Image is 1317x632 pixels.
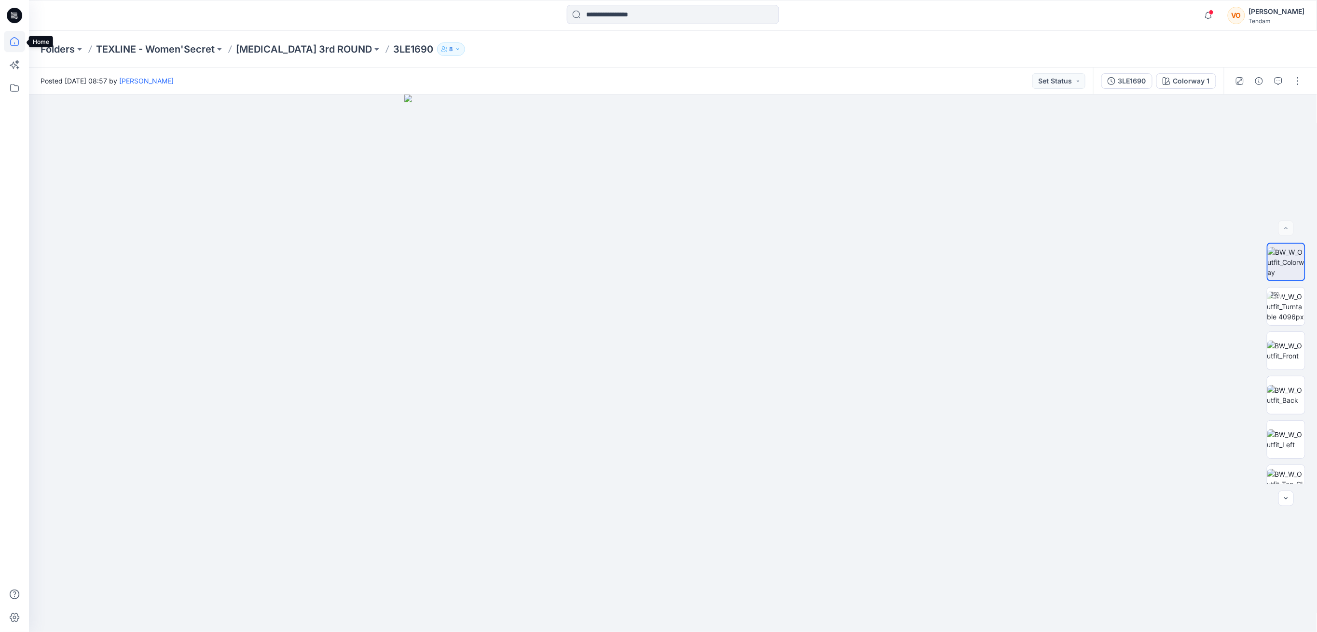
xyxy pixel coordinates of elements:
[1101,73,1152,89] button: 3LE1690
[393,42,433,56] p: 3LE1690
[1268,247,1304,277] img: BW_W_Outfit_Colorway
[1267,385,1305,405] img: BW_W_Outfit_Back
[41,42,75,56] a: Folders
[1251,73,1267,89] button: Details
[1267,429,1305,450] img: BW_W_Outfit_Left
[1228,7,1245,24] div: VO
[1156,73,1216,89] button: Colorway 1
[1267,341,1305,361] img: BW_W_Outfit_Front
[119,77,174,85] a: [PERSON_NAME]
[1249,6,1305,17] div: [PERSON_NAME]
[96,42,215,56] a: TEXLINE - Women'Secret
[1267,469,1305,499] img: BW_W_Outfit_Top_CloseUp
[41,76,174,86] span: Posted [DATE] 08:57 by
[1118,76,1146,86] div: 3LE1690
[236,42,372,56] a: [MEDICAL_DATA] 3rd ROUND
[437,42,465,56] button: 8
[449,44,453,55] p: 8
[1267,291,1305,322] img: BW_W_Outfit_Turntable 4096px
[1173,76,1210,86] div: Colorway 1
[1249,17,1305,25] div: Tendam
